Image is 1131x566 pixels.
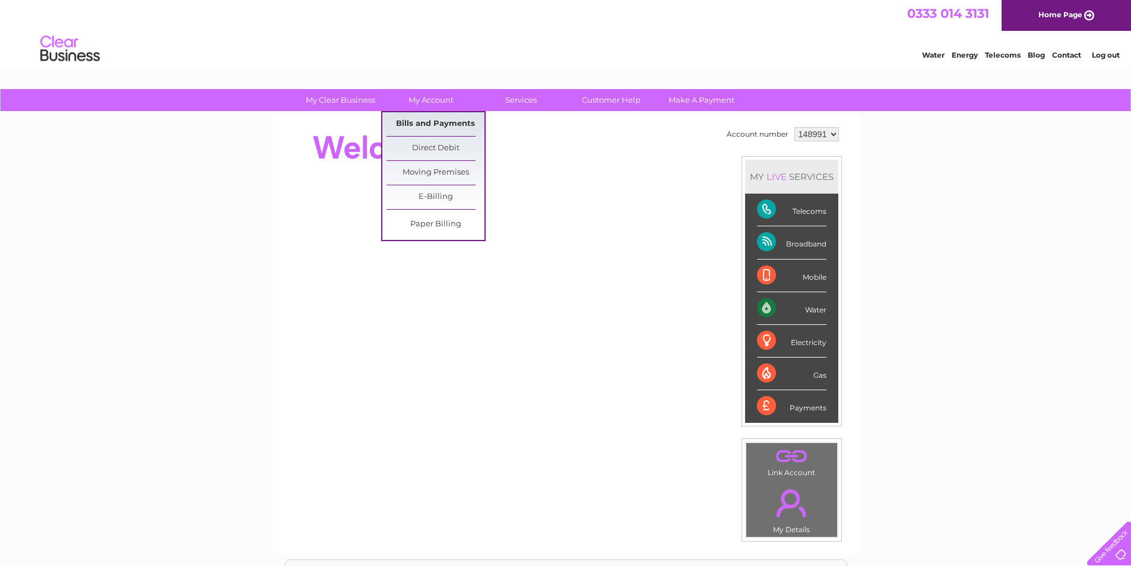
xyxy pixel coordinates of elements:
[386,185,484,209] a: E-Billing
[745,160,838,194] div: MY SERVICES
[386,137,484,160] a: Direct Debit
[757,325,826,358] div: Electricity
[724,124,791,144] td: Account number
[1028,50,1045,59] a: Blog
[386,161,484,185] a: Moving Premises
[952,50,978,59] a: Energy
[749,482,834,524] a: .
[652,89,750,111] a: Make A Payment
[985,50,1021,59] a: Telecoms
[746,479,838,537] td: My Details
[40,31,100,67] img: logo.png
[472,89,570,111] a: Services
[757,390,826,422] div: Payments
[286,7,847,58] div: Clear Business is a trading name of Verastar Limited (registered in [GEOGRAPHIC_DATA] No. 3667643...
[764,171,789,182] div: LIVE
[749,446,834,467] a: .
[746,442,838,480] td: Link Account
[386,213,484,236] a: Paper Billing
[757,358,826,390] div: Gas
[382,89,480,111] a: My Account
[757,292,826,325] div: Water
[1052,50,1081,59] a: Contact
[292,89,389,111] a: My Clear Business
[757,260,826,292] div: Mobile
[907,6,989,21] a: 0333 014 3131
[1092,50,1120,59] a: Log out
[757,226,826,259] div: Broadband
[757,194,826,226] div: Telecoms
[386,112,484,136] a: Bills and Payments
[562,89,660,111] a: Customer Help
[922,50,945,59] a: Water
